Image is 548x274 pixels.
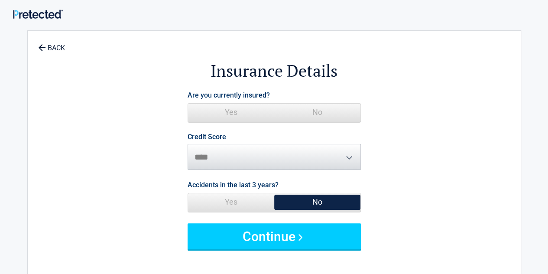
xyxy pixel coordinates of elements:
[188,193,274,211] span: Yes
[75,60,473,82] h2: Insurance Details
[36,36,67,52] a: BACK
[188,179,279,191] label: Accidents in the last 3 years?
[188,223,361,249] button: Continue
[274,104,360,121] span: No
[13,10,63,19] img: Main Logo
[188,104,274,121] span: Yes
[188,89,270,101] label: Are you currently insured?
[188,134,226,140] label: Credit Score
[274,193,360,211] span: No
